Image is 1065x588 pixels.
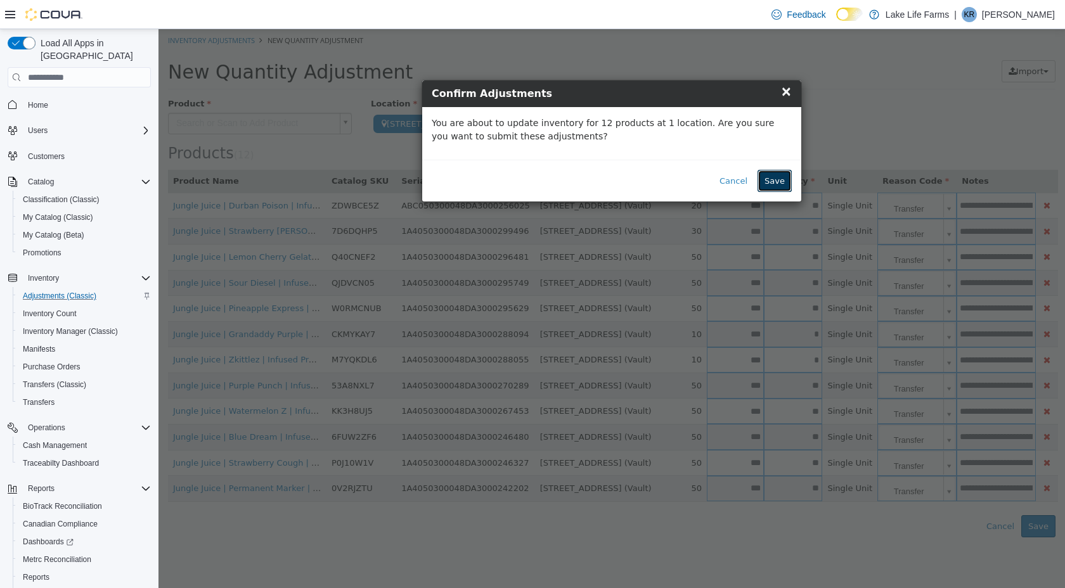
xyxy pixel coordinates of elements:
[23,420,151,435] span: Operations
[23,98,53,113] a: Home
[18,324,151,339] span: Inventory Manager (Classic)
[25,8,82,21] img: Cova
[28,177,54,187] span: Catalog
[18,342,151,357] span: Manifests
[18,377,91,392] a: Transfers (Classic)
[23,501,102,511] span: BioTrack Reconciliation
[13,515,156,533] button: Canadian Compliance
[18,395,151,410] span: Transfers
[18,395,60,410] a: Transfers
[28,100,48,110] span: Home
[273,57,633,72] h4: Confirm Adjustments
[23,123,53,138] button: Users
[13,226,156,244] button: My Catalog (Beta)
[13,244,156,262] button: Promotions
[13,305,156,323] button: Inventory Count
[13,208,156,226] button: My Catalog (Classic)
[18,534,79,549] a: Dashboards
[18,377,151,392] span: Transfers (Classic)
[28,125,48,136] span: Users
[23,554,91,565] span: Metrc Reconciliation
[18,499,151,514] span: BioTrack Reconciliation
[23,572,49,582] span: Reports
[18,456,151,471] span: Traceabilty Dashboard
[18,245,67,260] a: Promotions
[13,376,156,393] button: Transfers (Classic)
[23,326,118,336] span: Inventory Manager (Classic)
[23,96,151,112] span: Home
[18,324,123,339] a: Inventory Manager (Classic)
[23,519,98,529] span: Canadian Compliance
[3,480,156,497] button: Reports
[28,423,65,433] span: Operations
[23,481,151,496] span: Reports
[599,141,633,163] button: Save
[23,149,70,164] a: Customers
[962,7,977,22] div: Kate Rossow
[23,123,151,138] span: Users
[18,456,104,471] a: Traceabilty Dashboard
[13,358,156,376] button: Purchase Orders
[3,173,156,191] button: Catalog
[23,309,77,319] span: Inventory Count
[18,210,98,225] a: My Catalog (Classic)
[23,271,151,286] span: Inventory
[23,440,87,451] span: Cash Management
[23,397,55,407] span: Transfers
[18,552,96,567] a: Metrc Reconciliation
[23,380,86,390] span: Transfers (Classic)
[18,245,151,260] span: Promotions
[13,551,156,568] button: Metrc Reconciliation
[13,191,156,208] button: Classification (Classic)
[18,210,151,225] span: My Catalog (Classic)
[836,21,837,22] span: Dark Mode
[18,438,151,453] span: Cash Management
[954,7,957,22] p: |
[18,288,151,304] span: Adjustments (Classic)
[554,141,596,163] button: Cancel
[18,192,151,207] span: Classification (Classic)
[18,359,151,374] span: Purchase Orders
[836,8,863,21] input: Dark Mode
[23,362,81,372] span: Purchase Orders
[18,306,82,321] a: Inventory Count
[18,288,101,304] a: Adjustments (Classic)
[18,342,60,357] a: Manifests
[18,534,151,549] span: Dashboards
[28,483,55,494] span: Reports
[28,273,59,283] span: Inventory
[28,151,65,162] span: Customers
[18,359,86,374] a: Purchase Orders
[18,306,151,321] span: Inventory Count
[13,568,156,586] button: Reports
[18,438,92,453] a: Cash Management
[982,7,1055,22] p: [PERSON_NAME]
[13,393,156,411] button: Transfers
[13,437,156,454] button: Cash Management
[23,212,93,222] span: My Catalog (Classic)
[23,230,84,240] span: My Catalog (Beta)
[23,344,55,354] span: Manifests
[886,7,949,22] p: Lake Life Farms
[622,54,633,70] span: ×
[18,227,89,243] a: My Catalog (Beta)
[13,533,156,551] a: Dashboards
[18,192,105,207] a: Classification (Classic)
[23,291,96,301] span: Adjustments (Classic)
[18,516,103,532] a: Canadian Compliance
[3,269,156,287] button: Inventory
[13,323,156,340] button: Inventory Manager (Classic)
[13,497,156,515] button: BioTrack Reconciliation
[18,499,107,514] a: BioTrack Reconciliation
[787,8,825,21] span: Feedback
[13,287,156,305] button: Adjustments (Classic)
[3,147,156,165] button: Customers
[23,248,61,258] span: Promotions
[23,195,100,205] span: Classification (Classic)
[23,481,60,496] button: Reports
[23,420,70,435] button: Operations
[23,271,64,286] button: Inventory
[13,454,156,472] button: Traceabilty Dashboard
[18,227,151,243] span: My Catalog (Beta)
[964,7,975,22] span: KR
